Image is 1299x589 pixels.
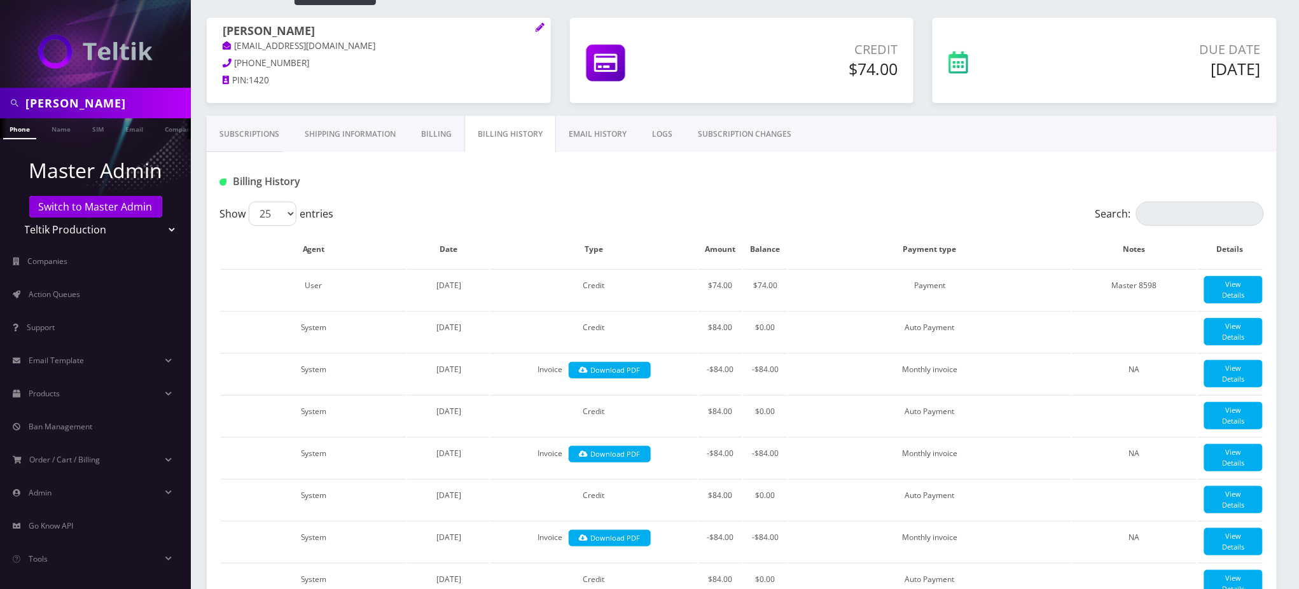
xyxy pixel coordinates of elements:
p: Credit [724,40,898,59]
td: Payment [788,269,1071,310]
span: Admin [29,487,52,498]
a: Shipping Information [292,116,408,153]
h5: $74.00 [724,59,898,78]
a: View Details [1204,486,1263,513]
td: $84.00 [698,311,742,352]
a: View Details [1204,528,1263,555]
th: Details [1198,231,1263,268]
td: Auto Payment [788,395,1071,436]
td: Credit [490,395,697,436]
td: Monthly invoice [788,437,1071,478]
span: [DATE] [436,322,461,333]
td: User [221,269,406,310]
th: Balance [744,231,787,268]
td: NA [1073,353,1197,394]
td: $0.00 [744,311,787,352]
label: Show entries [219,202,333,226]
span: Ban Management [29,421,92,432]
span: Companies [28,256,68,267]
h1: [PERSON_NAME] [223,24,535,39]
span: Support [27,322,55,333]
td: -$84.00 [744,521,787,562]
td: System [221,479,406,520]
a: Name [45,118,77,138]
img: Teltik Production [38,34,153,69]
a: View Details [1204,402,1263,429]
a: View Details [1204,360,1263,387]
td: Auto Payment [788,311,1071,352]
span: [DATE] [436,490,461,501]
span: Email Template [29,355,84,366]
a: View Details [1204,276,1263,303]
td: $0.00 [744,479,787,520]
th: Date [408,231,489,268]
th: Payment type [788,231,1071,268]
a: View Details [1204,318,1263,345]
a: Subscriptions [207,116,292,153]
th: Notes [1073,231,1197,268]
td: NA [1073,437,1197,478]
td: Invoice [490,353,697,394]
input: Search in Company [25,91,188,115]
th: Agent [221,231,406,268]
a: Billing [408,116,464,153]
h5: [DATE] [1059,59,1261,78]
a: Switch to Master Admin [29,196,162,218]
td: -$84.00 [744,353,787,394]
th: Amount [698,231,742,268]
span: Tools [29,553,48,564]
span: [DATE] [436,574,461,585]
span: Products [29,388,60,399]
span: Order / Cart / Billing [30,454,101,465]
a: Download PDF [569,446,651,463]
td: $74.00 [744,269,787,310]
td: Master 8598 [1073,269,1197,310]
td: System [221,521,406,562]
span: 1420 [249,74,269,86]
a: Download PDF [569,530,651,547]
a: View Details [1204,444,1263,471]
td: -$84.00 [698,437,742,478]
input: Search: [1136,202,1264,226]
span: Go Know API [29,520,73,531]
a: SUBSCRIPTION CHANGES [685,116,804,153]
span: [PHONE_NUMBER] [235,57,310,69]
span: [DATE] [436,364,461,375]
span: [DATE] [436,448,461,459]
a: SIM [86,118,110,138]
td: $0.00 [744,395,787,436]
a: LOGS [639,116,685,153]
td: Monthly invoice [788,353,1071,394]
a: Phone [3,118,36,139]
span: [DATE] [436,406,461,417]
td: System [221,311,406,352]
a: EMAIL HISTORY [556,116,639,153]
td: $84.00 [698,479,742,520]
h1: Billing History [219,176,555,188]
a: [EMAIL_ADDRESS][DOMAIN_NAME] [223,40,376,53]
td: $84.00 [698,395,742,436]
td: -$84.00 [698,353,742,394]
label: Search: [1095,202,1264,226]
td: $74.00 [698,269,742,310]
span: Action Queues [29,289,80,300]
a: PIN: [223,74,249,87]
select: Showentries [249,202,296,226]
td: System [221,353,406,394]
span: [DATE] [436,532,461,543]
td: Invoice [490,521,697,562]
a: Email [119,118,149,138]
a: Company [158,118,201,138]
td: -$84.00 [744,437,787,478]
td: System [221,395,406,436]
td: Credit [490,479,697,520]
td: NA [1073,521,1197,562]
td: Credit [490,269,697,310]
td: System [221,437,406,478]
td: -$84.00 [698,521,742,562]
a: Billing History [464,116,556,153]
td: Credit [490,311,697,352]
td: Monthly invoice [788,521,1071,562]
span: [DATE] [436,280,461,291]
